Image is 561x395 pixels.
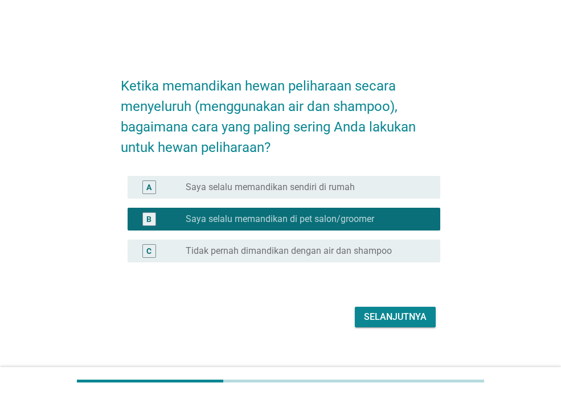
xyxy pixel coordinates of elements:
button: Selanjutnya [355,307,436,327]
div: B [146,213,151,225]
label: Saya selalu memandikan sendiri di rumah [186,182,355,193]
div: C [146,245,151,257]
label: Saya selalu memandikan di pet salon/groomer [186,213,374,225]
h2: Ketika memandikan hewan peliharaan secara menyeluruh (menggunakan air dan shampoo), bagaimana car... [121,64,440,158]
div: A [146,182,151,194]
label: Tidak pernah dimandikan dengan air dan shampoo [186,245,392,257]
div: Selanjutnya [364,310,427,324]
